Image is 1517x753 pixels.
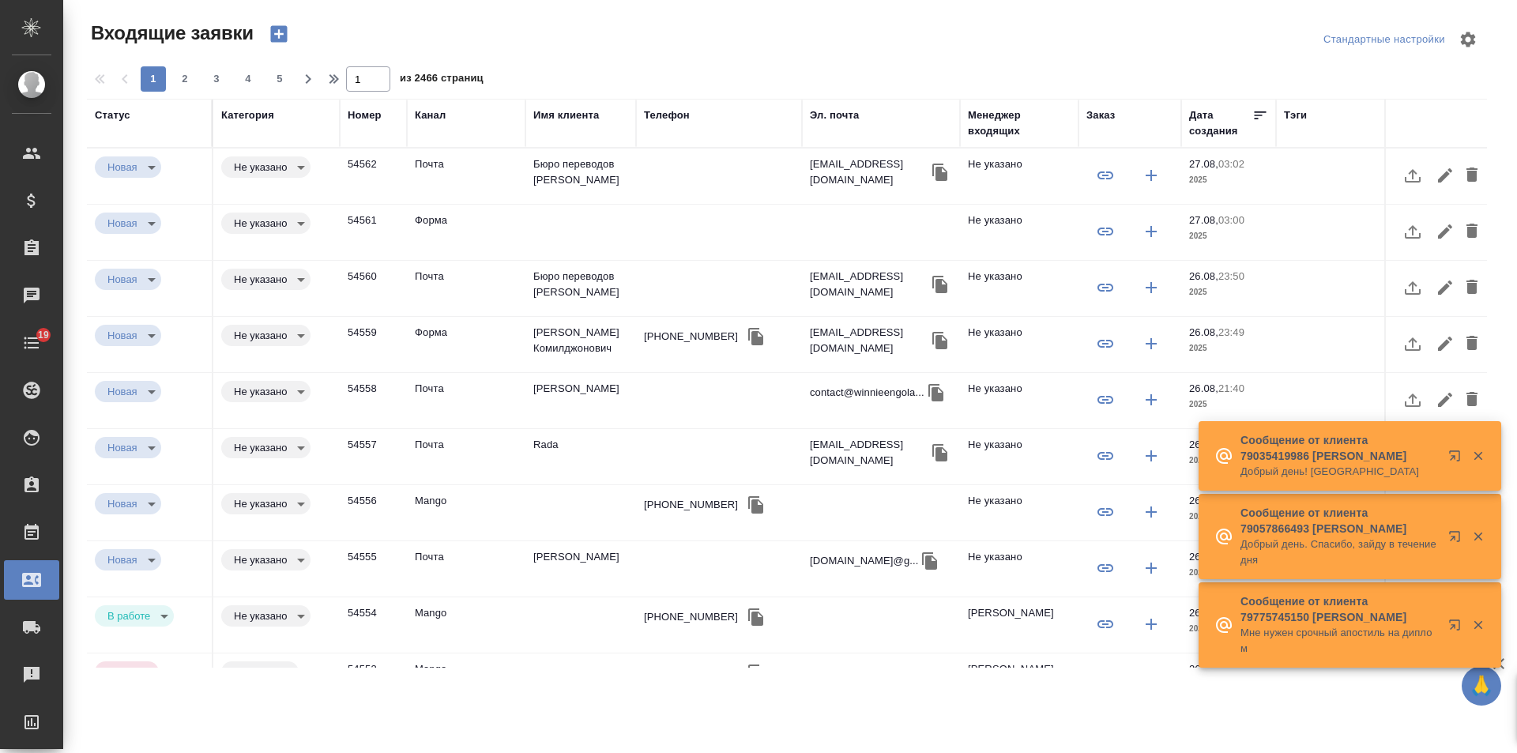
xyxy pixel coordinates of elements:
[960,373,1078,428] td: Не указано
[267,71,292,87] span: 5
[221,549,311,570] div: Новая
[1432,325,1459,363] button: Редактировать
[1132,437,1170,475] button: Создать заказ
[1459,325,1485,363] button: Удалить
[95,605,174,627] div: Новая
[1189,341,1268,356] p: 2025
[1189,453,1268,469] p: 2025
[1218,326,1244,338] p: 23:49
[340,317,407,372] td: 54559
[810,269,928,300] p: [EMAIL_ADDRESS][DOMAIN_NAME]
[744,493,768,517] button: Скопировать
[1086,269,1124,307] button: Привязать к существующему заказу
[1394,325,1432,363] button: Загрузить файл
[1189,214,1218,226] p: 27.08,
[744,325,768,348] button: Скопировать
[960,541,1078,597] td: Не указано
[1240,432,1438,464] p: Сообщение от клиента 79035419986 [PERSON_NAME]
[221,107,274,123] div: Категория
[1189,495,1218,506] p: 26.08,
[1189,270,1218,282] p: 26.08,
[1189,607,1218,619] p: 26.08,
[810,553,918,569] p: [DOMAIN_NAME]@g...
[340,429,407,484] td: 54557
[1086,493,1124,531] button: Привязать к существующему заказу
[1462,529,1494,544] button: Закрыть
[1432,269,1459,307] button: Редактировать
[1240,505,1438,537] p: Сообщение от клиента 79057866493 [PERSON_NAME]
[229,160,292,174] button: Не указано
[1189,397,1268,412] p: 2025
[1132,549,1170,587] button: Создать заказ
[229,216,292,230] button: Не указано
[1439,521,1477,559] button: Открыть в новой вкладке
[1189,228,1268,244] p: 2025
[1462,449,1494,463] button: Закрыть
[1189,284,1268,300] p: 2025
[1132,213,1170,250] button: Создать заказ
[103,553,142,567] button: Новая
[229,665,280,679] button: Не лиды
[1462,618,1494,632] button: Закрыть
[229,441,292,454] button: Не указано
[221,661,332,683] div: Это спам, фрилансеры, текущие клиенты и т.д.
[1432,213,1459,250] button: Редактировать
[229,273,292,286] button: Не указано
[204,71,229,87] span: 3
[95,213,161,234] div: Новая
[525,317,636,372] td: [PERSON_NAME] Комилджонович
[810,107,859,123] div: Эл. почта
[525,373,636,428] td: [PERSON_NAME]
[407,485,525,540] td: Mango
[103,160,142,174] button: Новая
[1189,326,1218,338] p: 26.08,
[229,609,292,623] button: Не указано
[533,107,599,123] div: Имя клиента
[1132,381,1170,419] button: Создать заказ
[340,541,407,597] td: 54555
[1459,269,1485,307] button: Удалить
[525,541,636,597] td: [PERSON_NAME]
[221,213,311,234] div: Новая
[1459,213,1485,250] button: Удалить
[1189,382,1218,394] p: 26.08,
[1439,440,1477,478] button: Открыть в новой вкладке
[525,261,636,316] td: Бюро переводов [PERSON_NAME]
[229,497,292,510] button: Не указано
[1189,107,1252,139] div: Дата создания
[95,325,161,346] div: Новая
[95,269,161,290] div: Новая
[1459,156,1485,194] button: Удалить
[1086,213,1124,250] button: Привязать к существующему заказу
[1439,609,1477,647] button: Открыть в новой вкладке
[235,71,261,87] span: 4
[407,597,525,653] td: Mango
[1394,156,1432,194] button: Загрузить файл
[924,381,948,405] button: Скопировать
[221,269,311,290] div: Новая
[918,549,942,573] button: Скопировать
[221,437,311,458] div: Новая
[1189,172,1268,188] p: 2025
[1189,158,1218,170] p: 27.08,
[260,21,298,47] button: Создать
[1086,107,1115,123] div: Заказ
[95,661,159,683] div: Новая
[407,541,525,597] td: Почта
[400,69,484,92] span: из 2466 страниц
[95,549,161,570] div: Новая
[204,66,229,92] button: 3
[960,205,1078,260] td: Не указано
[1086,661,1124,699] button: Привязать к существующему заказу
[1218,214,1244,226] p: 03:00
[95,493,161,514] div: Новая
[103,665,140,679] button: Отказ
[1189,439,1218,450] p: 26.08,
[1432,156,1459,194] button: Редактировать
[1132,325,1170,363] button: Создать заказ
[103,216,142,230] button: Новая
[968,107,1071,139] div: Менеджер входящих
[1132,605,1170,643] button: Создать заказ
[928,441,952,465] button: Скопировать
[960,597,1078,653] td: [PERSON_NAME]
